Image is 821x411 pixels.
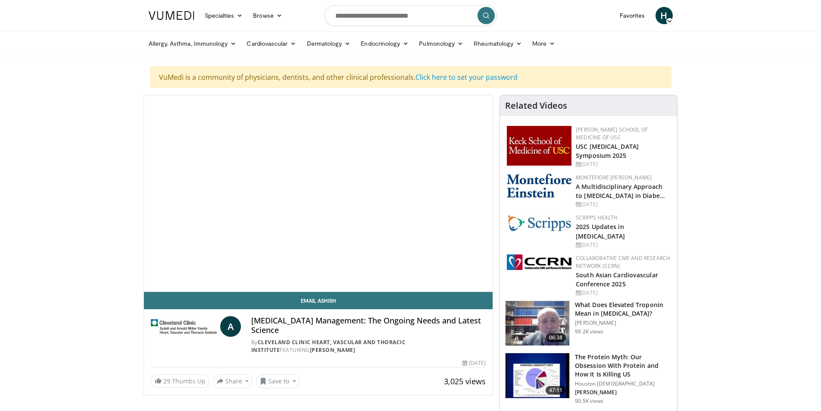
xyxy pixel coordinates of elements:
h3: The Protein Myth: Our Obsession With Protein and How It Is Killing US [575,353,672,379]
a: H [656,7,673,24]
p: Houston [DEMOGRAPHIC_DATA] [575,380,672,387]
img: a04ee3ba-8487-4636-b0fb-5e8d268f3737.png.150x105_q85_autocrop_double_scale_upscale_version-0.2.png [507,254,571,270]
a: Allergy, Asthma, Immunology [144,35,242,52]
a: Pulmonology [414,35,468,52]
a: Click here to set your password [415,72,518,82]
a: Cardiovascular [241,35,301,52]
a: Email Ashish [144,292,493,309]
a: [PERSON_NAME] [310,346,356,354]
a: 2025 Updates in [MEDICAL_DATA] [576,223,625,240]
span: 3,025 views [444,376,486,386]
button: Save to [256,374,300,388]
img: 7b941f1f-d101-407a-8bfa-07bd47db01ba.png.150x105_q85_autocrop_double_scale_upscale_version-0.2.jpg [507,126,571,166]
div: VuMedi is a community of physicians, dentists, and other clinical professionals. [150,66,671,88]
a: A [220,316,241,337]
a: Cleveland Clinic Heart, Vascular and Thoracic Institute [251,339,406,354]
a: South Asian Cardiovascular Conference 2025 [576,271,658,288]
a: USC [MEDICAL_DATA] Symposium 2025 [576,142,639,160]
p: 90.5K views [575,398,603,405]
span: 29 [163,377,170,385]
a: Rheumatology [468,35,527,52]
div: [DATE] [576,201,670,208]
a: Dermatology [302,35,356,52]
p: [PERSON_NAME] [575,389,672,396]
a: 06:38 What Does Elevated Troponin Mean in [MEDICAL_DATA]? [PERSON_NAME] 99.2K views [505,301,672,346]
div: [DATE] [576,241,670,249]
input: Search topics, interventions [325,5,497,26]
a: 47:11 The Protein Myth: Our Obsession With Protein and How It Is Killing US Houston [DEMOGRAPHIC_... [505,353,672,405]
video-js: Video Player [144,95,493,292]
a: Browse [248,7,287,24]
a: [PERSON_NAME] School of Medicine of USC [576,126,648,141]
img: c9f2b0b7-b02a-4276-a72a-b0cbb4230bc1.jpg.150x105_q85_autocrop_double_scale_upscale_version-0.2.jpg [507,214,571,232]
img: Cleveland Clinic Heart, Vascular and Thoracic Institute [151,316,217,337]
div: [DATE] [462,359,486,367]
img: b7b8b05e-5021-418b-a89a-60a270e7cf82.150x105_q85_crop-smart_upscale.jpg [506,353,569,398]
span: 47:11 [546,386,566,395]
a: Favorites [615,7,650,24]
h4: Related Videos [505,100,567,111]
img: b0142b4c-93a1-4b58-8f91-5265c282693c.png.150x105_q85_autocrop_double_scale_upscale_version-0.2.png [507,174,571,198]
img: 98daf78a-1d22-4ebe-927e-10afe95ffd94.150x105_q85_crop-smart_upscale.jpg [506,301,569,346]
p: 99.2K views [575,328,603,335]
a: Collaborative CME and Research Network (CCRN) [576,254,670,270]
h3: What Does Elevated Troponin Mean in [MEDICAL_DATA]? [575,301,672,318]
a: Scripps Health [576,214,618,221]
span: 06:38 [546,333,566,342]
a: Endocrinology [356,35,414,52]
div: [DATE] [576,289,670,297]
button: Share [213,374,253,388]
a: Montefiore [PERSON_NAME] [576,174,652,181]
div: [DATE] [576,160,670,168]
p: [PERSON_NAME] [575,320,672,326]
img: VuMedi Logo [149,11,194,20]
a: A Multidisciplinary Approach to [MEDICAL_DATA] in Diabe… [576,182,665,200]
a: Specialties [200,7,248,24]
div: By FEATURING [251,339,486,354]
h4: [MEDICAL_DATA] Management: The Ongoing Needs and Latest Science [251,316,486,335]
a: More [527,35,560,52]
a: 29 Thumbs Up [151,374,209,388]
